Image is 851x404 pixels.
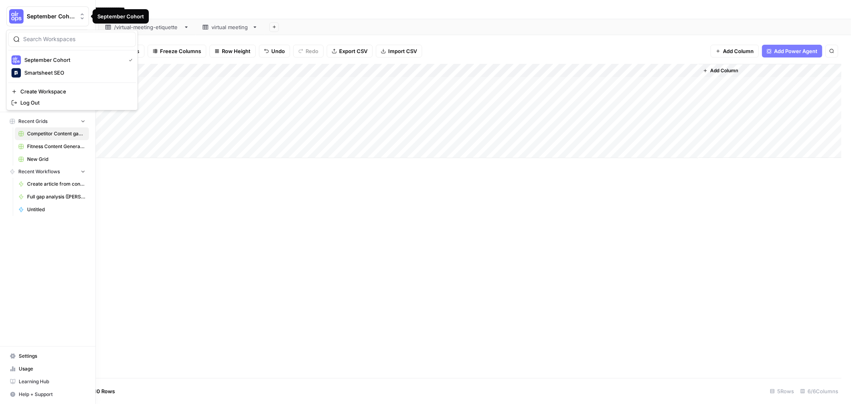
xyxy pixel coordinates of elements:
[327,45,373,57] button: Export CSV
[222,47,251,55] span: Row Height
[710,67,738,74] span: Add Column
[23,35,131,43] input: Search Workspaces
[6,166,89,178] button: Recent Workflows
[15,203,89,216] a: Untitled
[6,115,89,127] button: Recent Grids
[99,19,196,35] a: /virtual-meeting-etiquette
[19,391,85,398] span: Help + Support
[711,45,759,57] button: Add Column
[12,68,21,77] img: Smartsheet SEO Logo
[27,156,85,163] span: New Grid
[6,362,89,375] a: Usage
[18,118,47,125] span: Recent Grids
[271,47,285,55] span: Undo
[15,178,89,190] a: Create article from content brief FORK ([PERSON_NAME])
[8,86,136,97] a: Create Workspace
[209,45,256,57] button: Row Height
[6,30,138,110] div: Workspace: September Cohort
[148,45,206,57] button: Freeze Columns
[339,47,367,55] span: Export CSV
[797,385,841,398] div: 6/6 Columns
[20,87,130,95] span: Create Workspace
[388,47,417,55] span: Import CSV
[376,45,422,57] button: Import CSV
[27,193,85,200] span: Full gap analysis ([PERSON_NAME])
[160,47,201,55] span: Freeze Columns
[774,47,817,55] span: Add Power Agent
[723,47,754,55] span: Add Column
[24,56,122,64] span: September Cohort
[6,375,89,388] a: Learning Hub
[700,65,741,76] button: Add Column
[8,97,136,108] a: Log Out
[83,387,115,395] span: Add 10 Rows
[27,12,75,20] span: September Cohort
[211,23,249,31] div: virtual meeting
[27,206,85,213] span: Untitled
[15,153,89,166] a: New Grid
[767,385,797,398] div: 5 Rows
[15,190,89,203] a: Full gap analysis ([PERSON_NAME])
[306,47,318,55] span: Redo
[196,19,265,35] a: virtual meeting
[19,353,85,360] span: Settings
[6,6,89,26] button: Workspace: September Cohort
[19,365,85,372] span: Usage
[6,350,89,362] a: Settings
[9,9,24,24] img: September Cohort Logo
[12,55,21,65] img: September Cohort Logo
[15,127,89,140] a: Competitor Content gap ([PERSON_NAME])
[19,378,85,385] span: Learning Hub
[293,45,324,57] button: Redo
[15,140,89,153] a: Fitness Content Generator ([PERSON_NAME])
[259,45,290,57] button: Undo
[18,168,60,175] span: Recent Workflows
[6,388,89,401] button: Help + Support
[114,23,180,31] div: /virtual-meeting-etiquette
[27,180,85,188] span: Create article from content brief FORK ([PERSON_NAME])
[27,130,85,137] span: Competitor Content gap ([PERSON_NAME])
[24,69,130,77] span: Smartsheet SEO
[20,99,130,107] span: Log Out
[762,45,822,57] button: Add Power Agent
[27,143,85,150] span: Fitness Content Generator ([PERSON_NAME])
